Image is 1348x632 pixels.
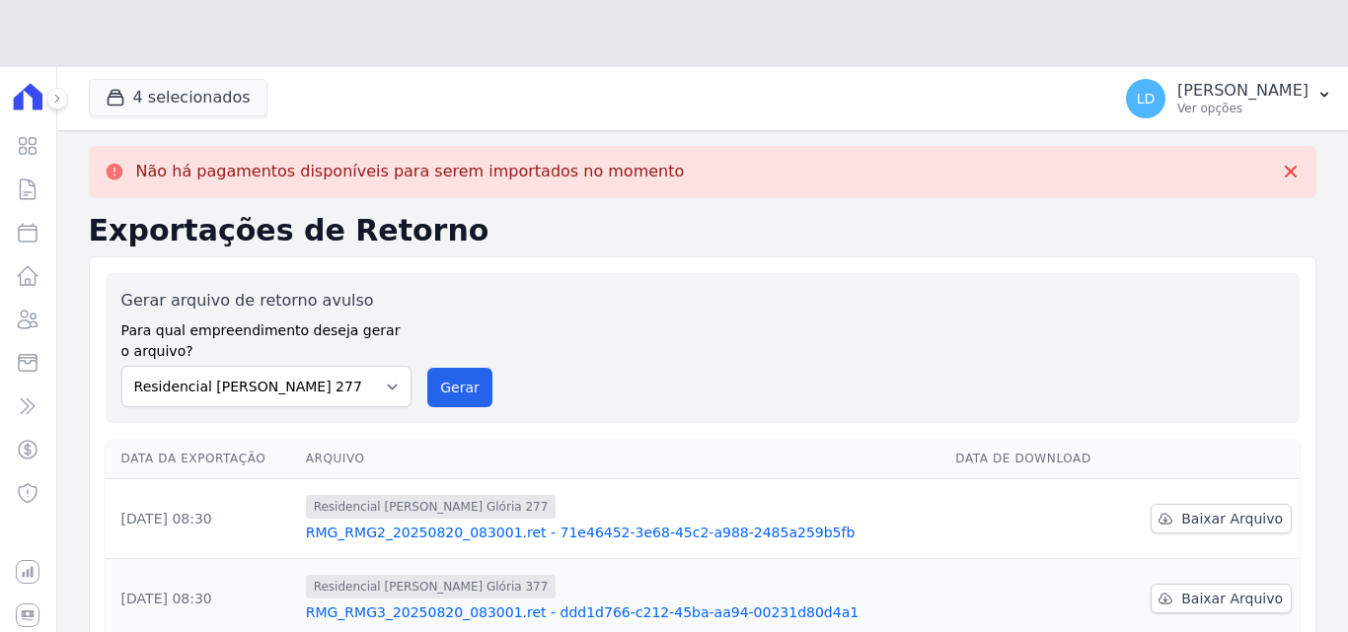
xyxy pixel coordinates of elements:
[121,289,412,313] label: Gerar arquivo de retorno avulso
[306,575,557,598] span: Residencial [PERSON_NAME] Glória 377
[298,439,948,479] th: Arquivo
[1151,584,1292,613] a: Baixar Arquivo
[427,368,492,407] button: Gerar
[106,479,298,559] td: [DATE] 08:30
[1177,81,1309,101] p: [PERSON_NAME]
[136,162,685,181] p: Não há pagamentos disponíveis para serem importados no momento
[89,213,1316,248] h2: Exportações de Retorno
[1181,589,1283,608] span: Baixar Arquivo
[89,79,267,116] button: 4 selecionados
[121,313,412,362] label: Para qual empreendimento deseja gerar o arquivo?
[106,439,298,479] th: Data da Exportação
[1137,92,1156,105] span: LD
[306,602,940,622] a: RMG_RMG3_20250820_083001.ret - ddd1d766-c212-45ba-aa94-00231d80d4a1
[1181,509,1283,528] span: Baixar Arquivo
[306,523,940,542] a: RMG_RMG2_20250820_083001.ret - 71e46452-3e68-45c2-a988-2485a259b5fb
[947,439,1120,479] th: Data de Download
[20,565,67,612] iframe: Intercom live chat
[306,495,557,519] span: Residencial [PERSON_NAME] Glória 277
[1110,71,1348,126] button: LD [PERSON_NAME] Ver opções
[1151,504,1292,533] a: Baixar Arquivo
[1177,101,1309,116] p: Ver opções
